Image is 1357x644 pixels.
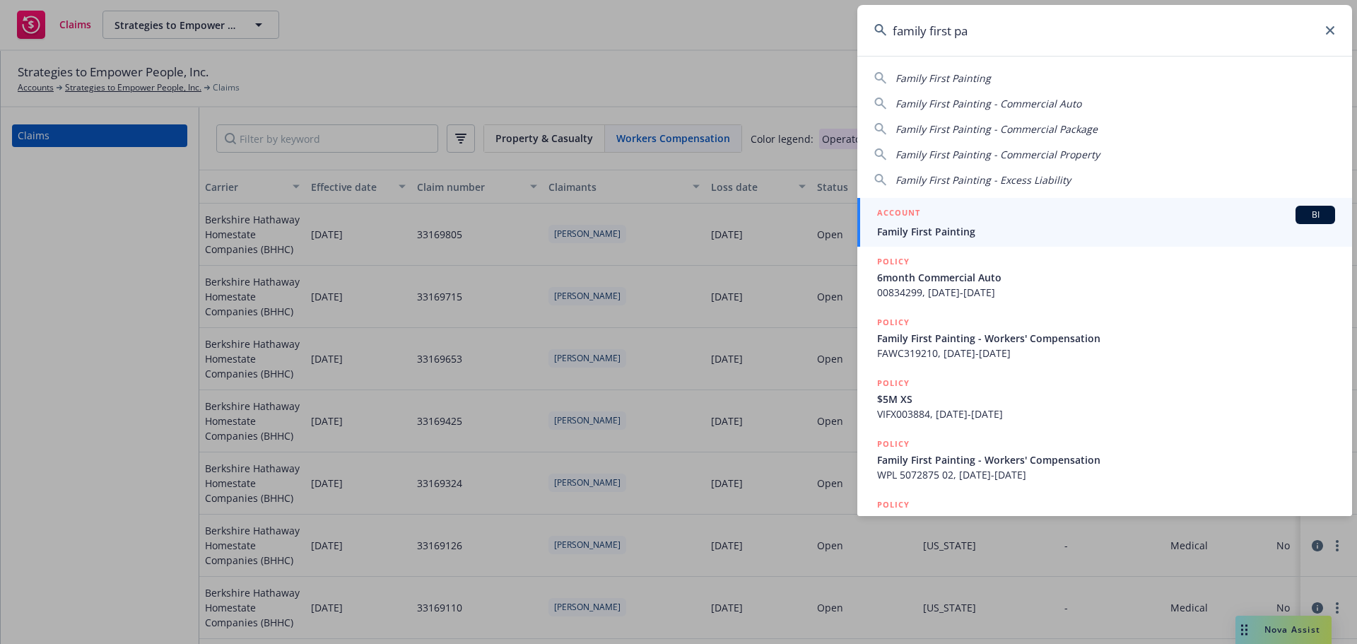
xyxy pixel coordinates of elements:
span: General Liability [877,513,1335,528]
a: ACCOUNTBIFamily First Painting [857,198,1352,247]
a: POLICYGeneral Liability [857,490,1352,551]
span: Family First Painting - Commercial Auto [895,97,1081,110]
a: POLICY6month Commercial Auto00834299, [DATE]-[DATE] [857,247,1352,308]
span: Family First Painting - Commercial Property [895,148,1100,161]
span: WPL 5072875 02, [DATE]-[DATE] [877,467,1335,482]
span: Family First Painting - Workers' Compensation [877,452,1335,467]
span: 00834299, [DATE]-[DATE] [877,285,1335,300]
span: VIFX003884, [DATE]-[DATE] [877,406,1335,421]
h5: ACCOUNT [877,206,920,223]
span: Family First Painting [877,224,1335,239]
a: POLICY$5M XSVIFX003884, [DATE]-[DATE] [857,368,1352,429]
span: Family First Painting - Workers' Compensation [877,331,1335,346]
h5: POLICY [877,437,910,451]
span: $5M XS [877,392,1335,406]
h5: POLICY [877,254,910,269]
span: 6month Commercial Auto [877,270,1335,285]
span: Family First Painting [895,71,991,85]
input: Search... [857,5,1352,56]
h5: POLICY [877,376,910,390]
a: POLICYFamily First Painting - Workers' CompensationWPL 5072875 02, [DATE]-[DATE] [857,429,1352,490]
span: Family First Painting - Commercial Package [895,122,1098,136]
span: FAWC319210, [DATE]-[DATE] [877,346,1335,361]
span: Family First Painting - Excess Liability [895,173,1071,187]
h5: POLICY [877,498,910,512]
a: POLICYFamily First Painting - Workers' CompensationFAWC319210, [DATE]-[DATE] [857,308,1352,368]
span: BI [1301,209,1329,221]
h5: POLICY [877,315,910,329]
